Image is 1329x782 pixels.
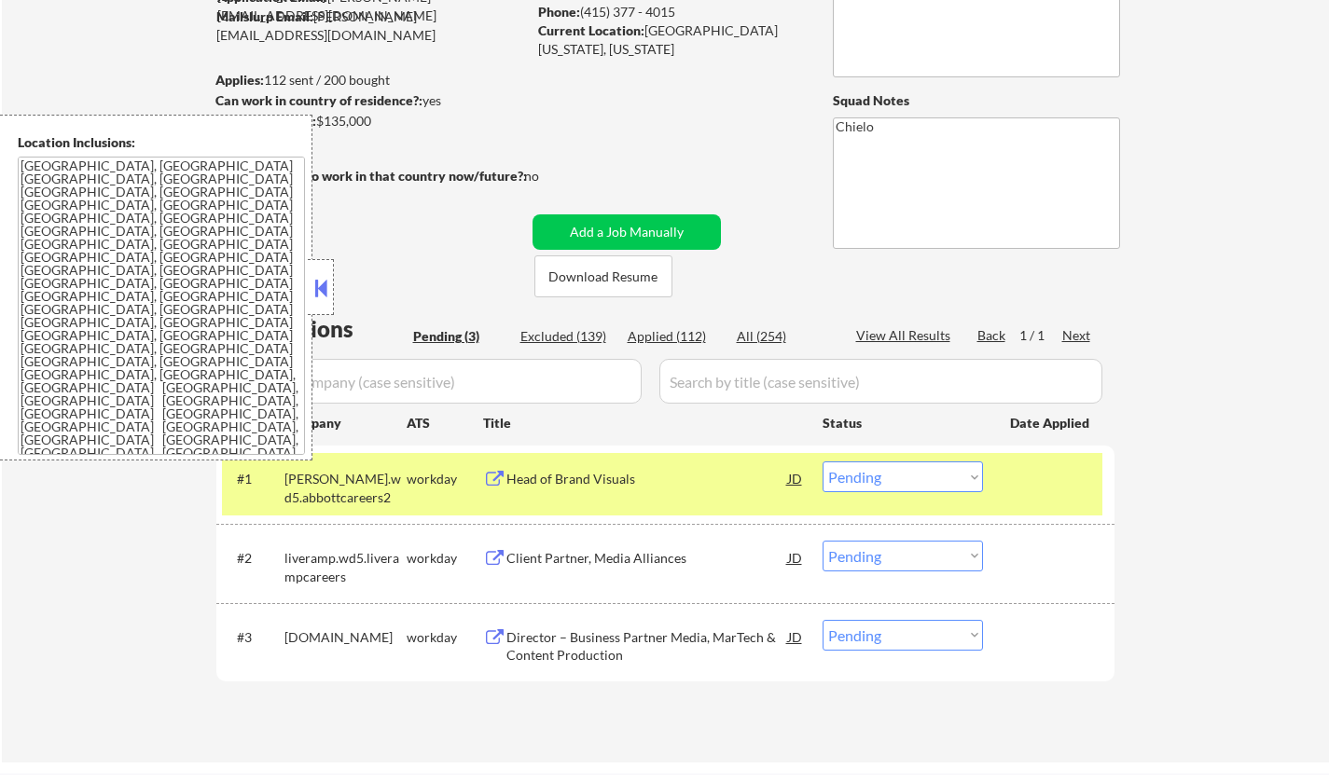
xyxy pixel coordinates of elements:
[786,620,805,653] div: JD
[506,549,788,568] div: Client Partner, Media Alliances
[407,628,483,647] div: workday
[215,113,316,129] strong: Minimum salary:
[284,414,407,432] div: Company
[215,72,264,88] strong: Applies:
[538,21,802,58] div: [GEOGRAPHIC_DATA][US_STATE], [US_STATE]
[483,414,805,432] div: Title
[659,359,1102,404] input: Search by title (case sensitive)
[222,359,642,404] input: Search by company (case sensitive)
[737,327,830,346] div: All (254)
[786,541,805,574] div: JD
[215,71,526,89] div: 112 sent / 200 bought
[533,214,721,250] button: Add a Job Manually
[786,461,805,495] div: JD
[1019,326,1062,345] div: 1 / 1
[628,327,721,346] div: Applied (112)
[215,91,520,110] div: yes
[18,133,305,152] div: Location Inclusions:
[407,470,483,488] div: workday
[506,628,788,665] div: Director – Business Partner Media, MarTech & Content Production
[1010,414,1092,432] div: Date Applied
[1062,326,1092,345] div: Next
[856,326,956,345] div: View All Results
[823,405,983,439] div: Status
[284,628,407,647] div: [DOMAIN_NAME]
[977,326,1007,345] div: Back
[524,167,577,185] div: no
[520,327,614,346] div: Excluded (139)
[534,255,672,297] button: Download Resume
[833,91,1120,110] div: Squad Notes
[538,3,802,21] div: (415) 377 - 4015
[215,92,422,108] strong: Can work in country of residence?:
[413,327,506,346] div: Pending (3)
[237,628,270,647] div: #3
[407,414,483,432] div: ATS
[216,168,527,184] strong: Will need Visa to work in that country now/future?:
[284,470,407,506] div: [PERSON_NAME].wd5.abbottcareers2
[538,22,644,38] strong: Current Location:
[237,549,270,568] div: #2
[506,470,788,488] div: Head of Brand Visuals
[407,549,483,568] div: workday
[284,549,407,585] div: liveramp.wd5.liverampcareers
[215,112,526,130] div: $135,000
[237,470,270,488] div: #1
[216,8,313,24] strong: Mailslurp Email:
[216,7,526,44] div: [PERSON_NAME][EMAIL_ADDRESS][DOMAIN_NAME]
[538,4,580,20] strong: Phone:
